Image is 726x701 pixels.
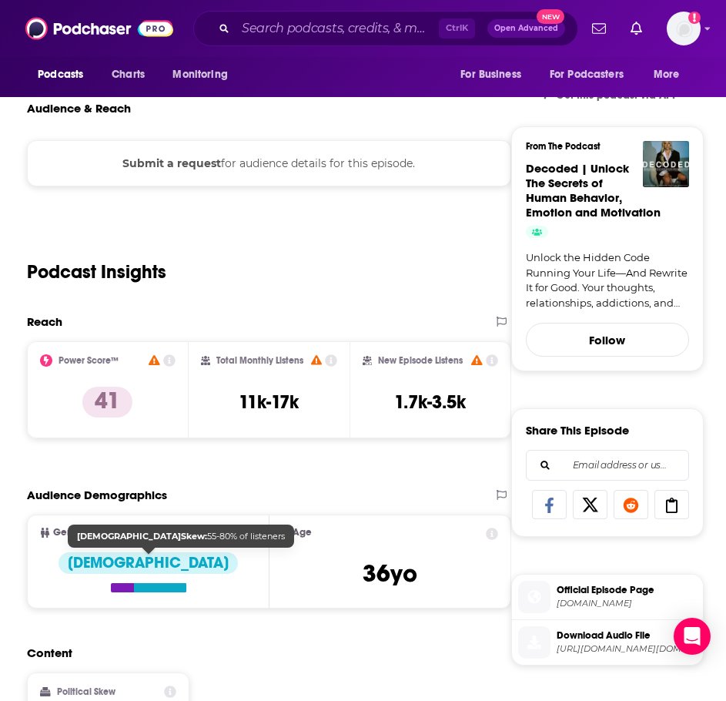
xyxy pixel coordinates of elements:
span: Gender [53,528,88,538]
img: User Profile [667,12,701,45]
b: [DEMOGRAPHIC_DATA] Skew: [77,531,207,542]
span: Official Episode Page [557,583,697,597]
h2: Podcast Insights [27,260,166,283]
button: open menu [27,60,103,89]
h2: New Episode Listens [378,355,463,366]
span: Podcasts [38,64,83,86]
a: Show notifications dropdown [624,15,648,42]
h2: Audience Demographics [27,488,167,502]
a: Share on X/Twitter [573,490,607,519]
a: Decoded | Unlock The Secrets of Human Behavior, Emotion and Motivation [526,161,661,220]
span: New [537,9,564,24]
h3: 1.7k-3.5k [394,391,466,414]
a: Unlock the Hidden Code Running Your Life—And Rewrite It for Good. Your thoughts, relationships, a... [526,250,689,310]
button: Submit a request [122,155,221,172]
span: More [654,64,680,86]
div: Search followers [526,450,689,481]
span: Monitoring [172,64,227,86]
h2: Content [27,646,499,660]
span: Ctrl K [439,18,475,39]
input: Search podcasts, credits, & more... [236,16,439,41]
span: Open Advanced [494,25,558,32]
div: Search podcasts, credits, & more... [193,11,578,46]
span: 55-80% of listeners [77,531,285,542]
h3: From The Podcast [526,141,677,152]
h3: 11k-17k [239,391,299,414]
button: open menu [162,60,247,89]
span: For Podcasters [550,64,624,86]
span: Download Audio File [557,629,697,642]
div: [DEMOGRAPHIC_DATA] [59,552,238,574]
a: Show notifications dropdown [586,15,612,42]
img: Podchaser - Follow, Share and Rate Podcasts [25,14,173,43]
button: Follow [526,323,689,357]
button: Show profile menu [667,12,701,45]
h2: Political Skew [57,686,115,697]
div: Open Intercom Messenger [674,618,711,655]
p: 41 [82,387,132,418]
input: Email address or username... [539,451,676,480]
a: Download Audio File[URL][DOMAIN_NAME][DOMAIN_NAME] [518,626,697,659]
span: podcasters.spotify.com [557,598,697,609]
a: Charts [102,60,154,89]
img: Decoded | Unlock The Secrets of Human Behavior, Emotion and Motivation [643,141,689,187]
span: Charts [112,64,145,86]
svg: Add a profile image [688,12,701,24]
h2: Power Score™ [59,355,119,366]
button: Open AdvancedNew [487,19,565,38]
h2: Total Monthly Listens [216,355,303,366]
h3: Audience & Reach [27,101,131,116]
h2: Reach [27,314,62,329]
a: Official Episode Page[DOMAIN_NAME] [518,581,697,613]
h3: Share This Episode [526,423,629,438]
button: open menu [450,60,540,89]
a: Share on Facebook [532,490,567,519]
span: For Business [460,64,521,86]
span: Logged in as Ashley_Beenen [667,12,701,45]
span: 36 yo [363,558,417,589]
a: Copy Link [654,490,689,519]
button: open menu [540,60,646,89]
span: Age [293,528,312,538]
div: for audience details for this episode. [27,140,511,186]
span: https://anchor.fm/s/1010c05b0/podcast/play/106849073/https%3A%2F%2Fd3ctxlq1ktw2nl.cloudfront.net%... [557,643,697,655]
a: Share on Reddit [614,490,648,519]
button: open menu [643,60,699,89]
